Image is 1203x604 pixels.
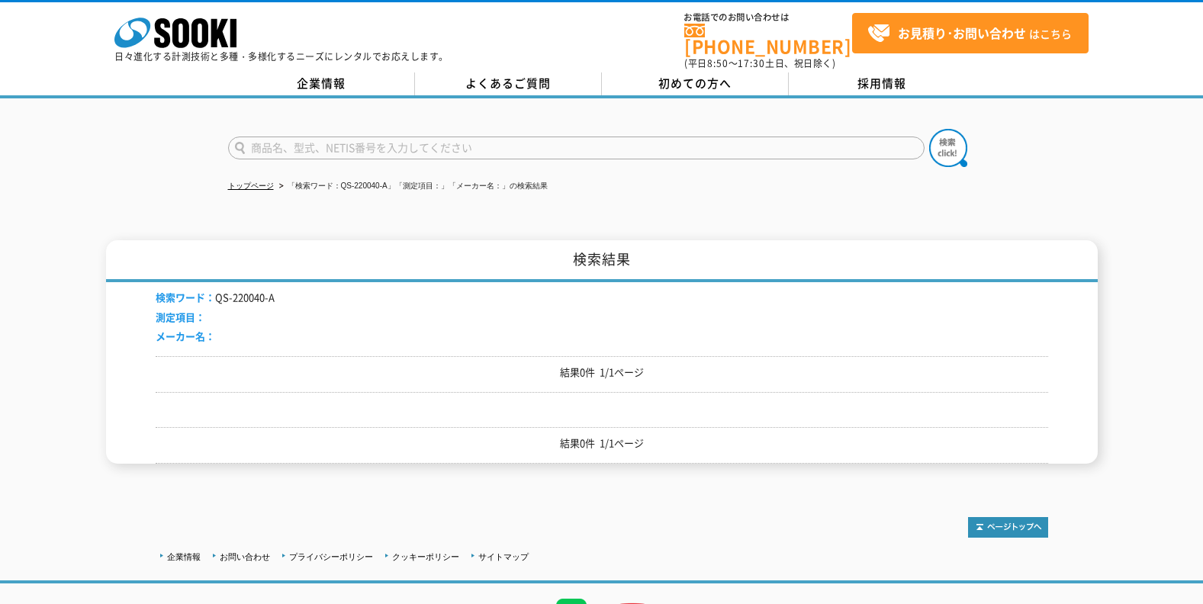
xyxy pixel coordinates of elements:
[658,75,732,92] span: 初めての方へ
[114,52,449,61] p: 日々進化する計測技術と多種・多様化するニーズにレンタルでお応えします。
[156,435,1048,451] p: 結果0件 1/1ページ
[684,24,852,55] a: [PHONE_NUMBER]
[156,310,205,324] span: 測定項目：
[684,13,852,22] span: お電話でのお問い合わせは
[968,517,1048,538] img: トップページへ
[415,72,602,95] a: よくあるご質問
[106,240,1098,282] h1: 検索結果
[289,552,373,561] a: プライバシーポリシー
[220,552,270,561] a: お問い合わせ
[228,72,415,95] a: 企業情報
[156,329,215,343] span: メーカー名：
[898,24,1026,42] strong: お見積り･お問い合わせ
[156,290,215,304] span: 検索ワード：
[228,137,925,159] input: 商品名、型式、NETIS番号を入力してください
[276,178,548,194] li: 「検索ワード：QS-220040-A」「測定項目：」「メーカー名：」の検索結果
[852,13,1089,53] a: お見積り･お問い合わせはこちら
[789,72,976,95] a: 採用情報
[929,129,967,167] img: btn_search.png
[167,552,201,561] a: 企業情報
[738,56,765,70] span: 17:30
[684,56,835,70] span: (平日 ～ 土日、祝日除く)
[228,182,274,190] a: トップページ
[707,56,729,70] span: 8:50
[867,22,1072,45] span: はこちら
[602,72,789,95] a: 初めての方へ
[156,365,1048,381] p: 結果0件 1/1ページ
[478,552,529,561] a: サイトマップ
[156,290,275,306] li: QS-220040-A
[392,552,459,561] a: クッキーポリシー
